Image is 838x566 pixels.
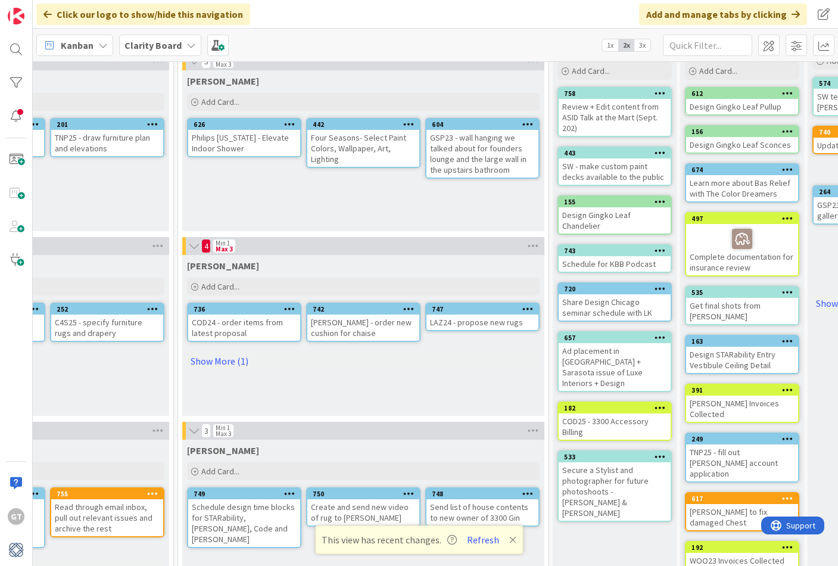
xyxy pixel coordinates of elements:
[559,148,671,158] div: 443
[634,39,650,51] span: 3x
[686,385,798,422] div: 391[PERSON_NAME] Invoices Collected
[61,38,94,52] span: Kanban
[322,533,457,547] span: This view has recent changes.
[686,213,798,224] div: 497
[201,424,211,438] span: 3
[426,119,538,178] div: 604GSP23 - wall hanging we talked about for founders lounge and the large wall in the upstairs ba...
[686,542,798,553] div: 192
[686,287,798,298] div: 535
[307,119,419,130] div: 442
[216,240,230,246] div: Min 1
[691,89,798,98] div: 612
[564,247,671,255] div: 743
[564,285,671,293] div: 720
[559,88,671,99] div: 758
[51,130,163,156] div: TNP25 - draw furniture plan and elevations
[691,386,798,394] div: 391
[51,489,163,536] div: 755Read through email inbox, pull out relevant issues and archive the rest
[188,304,300,315] div: 736
[432,305,538,313] div: 747
[691,127,798,136] div: 156
[559,88,671,136] div: 758Review + Edit content from ASID Talk at the Mart (Sept. 202)
[307,489,419,525] div: 750Create and send new video of rug to [PERSON_NAME]
[307,315,419,341] div: [PERSON_NAME] - order new cushion for chaise
[686,224,798,275] div: Complete documentation for insurance review
[188,119,300,130] div: 626
[559,403,671,440] div: 182COD25 - 3300 Accessory Billing
[51,499,163,536] div: Read through email inbox, pull out relevant issues and archive the rest
[188,304,300,341] div: 736COD24 - order items from latest proposal
[426,304,538,330] div: 747LAZ24 - propose new rugs
[57,490,163,498] div: 755
[691,288,798,297] div: 535
[686,298,798,324] div: Get final shots from [PERSON_NAME]
[686,164,798,175] div: 674
[57,305,163,313] div: 252
[426,499,538,525] div: Send list of house contents to new owner of 3300 Gin
[51,315,163,341] div: C4S25 - specify furniture rugs and drapery
[426,489,538,499] div: 748
[432,120,538,129] div: 604
[559,284,671,294] div: 720
[559,245,671,272] div: 743Schedule for KBB Podcast
[194,120,300,129] div: 626
[663,35,752,56] input: Quick Filter...
[686,88,798,99] div: 612
[313,305,419,313] div: 742
[216,61,231,67] div: Max 3
[686,126,798,153] div: 156Design Gingko Leaf Sconces
[559,332,671,391] div: 657Ad placement in [GEOGRAPHIC_DATA] + Sarasota issue of Luxe Interiors + Design
[686,396,798,422] div: [PERSON_NAME] Invoices Collected
[194,305,300,313] div: 736
[686,126,798,137] div: 156
[187,260,259,272] span: Lisa T.
[564,89,671,98] div: 758
[686,99,798,114] div: Design Gingko Leaf Pullup
[602,39,618,51] span: 1x
[313,120,419,129] div: 442
[686,336,798,373] div: 163Design STARability Entry Vestibule Ceiling Detail
[426,130,538,178] div: GSP23 - wall hanging we talked about for founders lounge and the large wall in the upstairs bathroom
[216,425,230,431] div: Min 1
[201,466,239,477] span: Add Card...
[686,347,798,373] div: Design STARability Entry Vestibule Ceiling Detail
[559,245,671,256] div: 743
[686,385,798,396] div: 391
[426,119,538,130] div: 604
[307,489,419,499] div: 750
[188,489,300,547] div: 749Schedule design time blocks for STARability, [PERSON_NAME], Code and [PERSON_NAME]
[201,97,239,107] span: Add Card...
[426,489,538,525] div: 748Send list of house contents to new owner of 3300 Gin
[559,332,671,343] div: 657
[686,444,798,481] div: TNP25 - fill out [PERSON_NAME] account application
[559,403,671,413] div: 182
[57,120,163,129] div: 201
[426,304,538,315] div: 747
[559,413,671,440] div: COD25 - 3300 Accessory Billing
[313,490,419,498] div: 750
[187,444,259,456] span: Lisa K.
[699,66,737,76] span: Add Card...
[559,99,671,136] div: Review + Edit content from ASID Talk at the Mart (Sept. 202)
[559,343,671,391] div: Ad placement in [GEOGRAPHIC_DATA] + Sarasota issue of Luxe Interiors + Design
[8,508,24,525] div: GT
[25,2,54,16] span: Support
[691,166,798,174] div: 674
[564,198,671,206] div: 155
[686,287,798,324] div: 535Get final shots from [PERSON_NAME]
[686,213,798,275] div: 497Complete documentation for insurance review
[686,336,798,347] div: 163
[691,495,798,503] div: 617
[201,239,211,253] span: 4
[188,315,300,341] div: COD24 - order items from latest proposal
[307,119,419,167] div: 442Four Seasons- Select Paint Colors, Wallpaper, Art, Lighting
[307,130,419,167] div: Four Seasons- Select Paint Colors, Wallpaper, Art, Lighting
[564,453,671,461] div: 533
[686,504,798,530] div: [PERSON_NAME] to fix damaged Chest
[639,4,807,25] div: Add and manage tabs by clicking
[559,284,671,321] div: 720Share Design Chicago seminar schedule with LK
[216,246,233,252] div: Max 3
[559,148,671,185] div: 443SW - make custom paint decks available to the public
[187,352,540,371] a: Show More (1)
[51,119,163,156] div: 201TNP25 - draw furniture plan and elevations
